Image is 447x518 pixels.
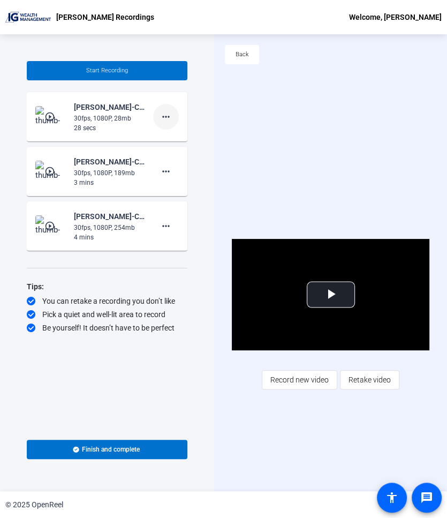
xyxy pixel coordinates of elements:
p: [PERSON_NAME] Recordings [56,11,154,24]
button: Retake video [340,370,399,389]
div: 30fps, 1080P, 28mb [74,114,146,123]
span: Record new video [270,370,329,390]
div: Welcome, [PERSON_NAME] [349,11,442,24]
mat-icon: play_circle_outline [44,111,57,122]
button: Finish and complete [27,440,187,459]
mat-icon: accessibility [385,491,398,504]
div: [PERSON_NAME]-Corporate Channel Welcome Video-[PERSON_NAME] Recordings-1753991585958-webcam [74,155,146,168]
div: 3 mins [74,178,146,187]
span: Retake video [348,370,391,390]
div: [PERSON_NAME]-Corporate Channel Welcome Video-[PERSON_NAME] Recordings-1753988434930-webcam [74,210,146,223]
mat-icon: message [420,491,433,504]
mat-icon: more_horiz [160,110,172,123]
div: Video Player [232,239,430,350]
span: Finish and complete [82,445,140,454]
mat-icon: play_circle_outline [44,221,57,231]
mat-icon: more_horiz [160,220,172,232]
div: Pick a quiet and well-lit area to record [27,309,187,320]
img: thumb-nail [35,161,67,182]
div: Tips: [27,280,187,293]
mat-icon: more_horiz [160,165,172,178]
span: Back [236,47,249,63]
div: 30fps, 1080P, 254mb [74,223,146,232]
button: Start Recording [27,61,187,80]
button: Back [225,45,259,64]
div: Be yourself! It doesn’t have to be perfect [27,322,187,333]
div: © 2025 OpenReel [5,499,63,511]
img: OpenReel logo [5,12,51,22]
div: [PERSON_NAME]-Corporate Channel Welcome Video-[PERSON_NAME] Recordings-1754929678129-webcam [74,101,146,114]
button: Record new video [262,370,337,389]
img: thumb-nail [35,215,67,237]
div: You can retake a recording you don’t like [27,296,187,306]
mat-icon: play_circle_outline [44,166,57,177]
div: 4 mins [74,232,146,242]
div: 30fps, 1080P, 189mb [74,168,146,178]
div: 28 secs [74,123,146,133]
img: thumb-nail [35,106,67,127]
button: Play Video [307,281,355,307]
span: Start Recording [86,67,128,74]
